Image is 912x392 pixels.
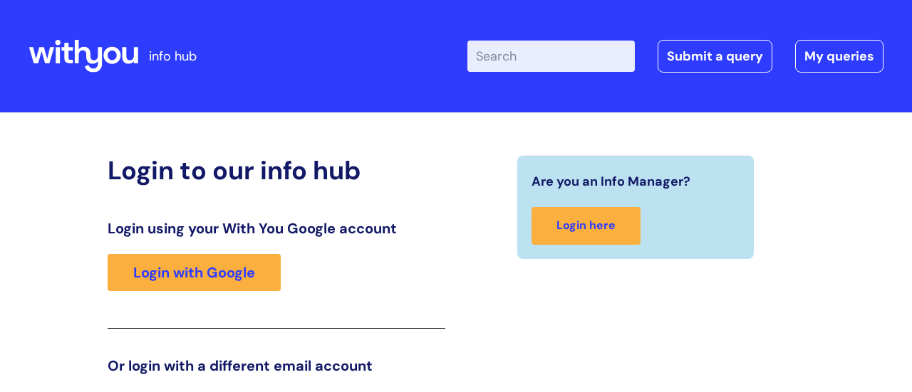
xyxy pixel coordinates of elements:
[467,41,635,72] input: Search
[795,40,883,73] a: My queries
[658,40,772,73] a: Submit a query
[108,254,281,291] a: Login with Google
[532,207,641,245] a: Login here
[149,45,197,68] p: info hub
[108,357,445,374] h3: Or login with a different email account
[108,220,445,237] h3: Login using your With You Google account
[532,170,690,193] span: Are you an Info Manager?
[108,155,445,186] h2: Login to our info hub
